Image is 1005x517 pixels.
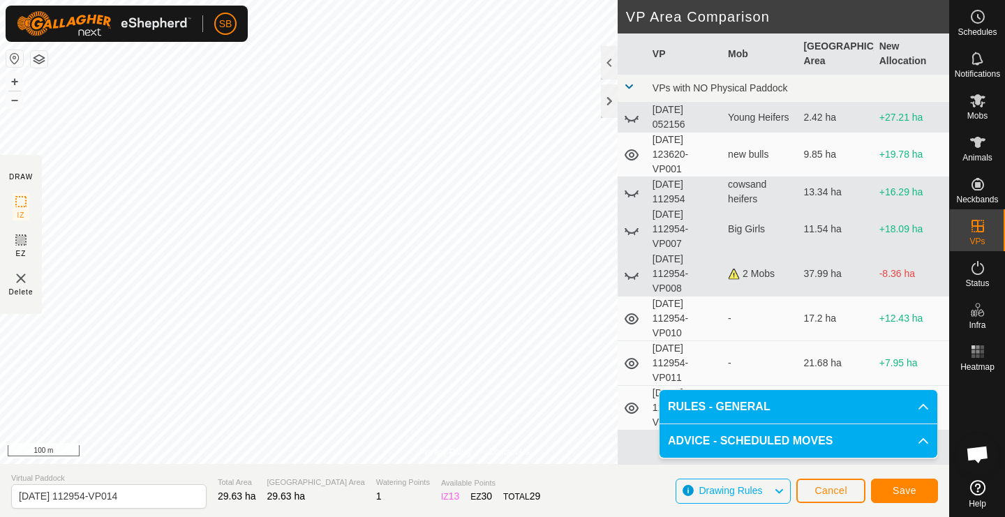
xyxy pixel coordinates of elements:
button: + [6,73,23,90]
span: Delete [9,287,33,297]
td: +12.43 ha [874,297,949,341]
p-accordion-header: RULES - GENERAL [660,390,937,424]
td: +5.55 ha [874,386,949,430]
th: New Allocation [874,33,949,75]
div: new bulls [728,147,792,162]
button: Save [871,479,938,503]
span: 13 [449,490,460,502]
td: +7.95 ha [874,341,949,386]
span: EZ [16,248,27,259]
a: Privacy Policy [419,446,472,458]
span: Schedules [958,28,997,36]
td: 17.2 ha [798,297,873,341]
img: VP [13,270,29,287]
span: 29 [530,490,541,502]
span: Neckbands [956,195,998,204]
span: VPs [969,237,985,246]
div: Big Girls [728,222,792,237]
td: [DATE] 112954-VP011 [647,341,722,386]
span: [GEOGRAPHIC_DATA] Area [267,477,365,488]
span: 30 [482,490,493,502]
span: Save [893,485,916,496]
p-accordion-header: ADVICE - SCHEDULED MOVES [660,424,937,458]
td: 24.08 ha [798,386,873,430]
td: [DATE] 112954-VP007 [647,207,722,252]
div: DRAW [9,172,33,182]
div: 2 Mobs [728,267,792,281]
a: Help [950,474,1005,514]
span: Watering Points [376,477,430,488]
th: Mob [722,33,798,75]
div: TOTAL [503,489,540,504]
td: +18.09 ha [874,207,949,252]
span: Status [965,279,989,287]
td: 9.85 ha [798,133,873,177]
span: Mobs [967,112,988,120]
span: Help [969,500,986,508]
td: 37.99 ha [798,252,873,297]
div: - [728,356,792,370]
td: [DATE] 112954-VP010 [647,297,722,341]
span: Infra [969,321,985,329]
span: 29.63 ha [267,490,306,502]
td: 11.54 ha [798,207,873,252]
span: SB [219,17,232,31]
th: [GEOGRAPHIC_DATA] Area [798,33,873,75]
span: Notifications [955,70,1000,78]
span: ADVICE - SCHEDULED MOVES [668,433,833,449]
span: Available Points [441,477,540,489]
td: [DATE] 123620-VP001 [647,133,722,177]
span: Virtual Paddock [11,472,207,484]
span: RULES - GENERAL [668,398,770,415]
button: Map Layers [31,51,47,68]
td: [DATE] 052156 [647,103,722,133]
button: Cancel [796,479,865,503]
div: IZ [441,489,459,504]
td: [DATE] 112954 [647,177,722,207]
button: Reset Map [6,50,23,67]
td: +27.21 ha [874,103,949,133]
img: Gallagher Logo [17,11,191,36]
div: Young Heifers [728,110,792,125]
span: IZ [17,210,25,220]
div: - [728,311,792,326]
span: Heatmap [960,363,995,371]
th: VP [647,33,722,75]
button: – [6,91,23,108]
td: 13.34 ha [798,177,873,207]
td: -8.36 ha [874,252,949,297]
td: +19.78 ha [874,133,949,177]
h2: VP Area Comparison [626,8,949,25]
span: Total Area [218,477,256,488]
span: Animals [962,153,992,162]
td: 21.68 ha [798,341,873,386]
span: Cancel [814,485,847,496]
span: Drawing Rules [699,485,762,496]
a: Contact Us [489,446,530,458]
td: 2.42 ha [798,103,873,133]
span: 29.63 ha [218,490,256,502]
div: EZ [470,489,492,504]
span: 1 [376,490,382,502]
td: [DATE] 112954-VP012 [647,386,722,430]
span: VPs with NO Physical Paddock [653,82,788,93]
div: cowsand heifers [728,177,792,207]
a: Open chat [957,433,999,475]
td: [DATE] 112954-VP008 [647,252,722,297]
td: +16.29 ha [874,177,949,207]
